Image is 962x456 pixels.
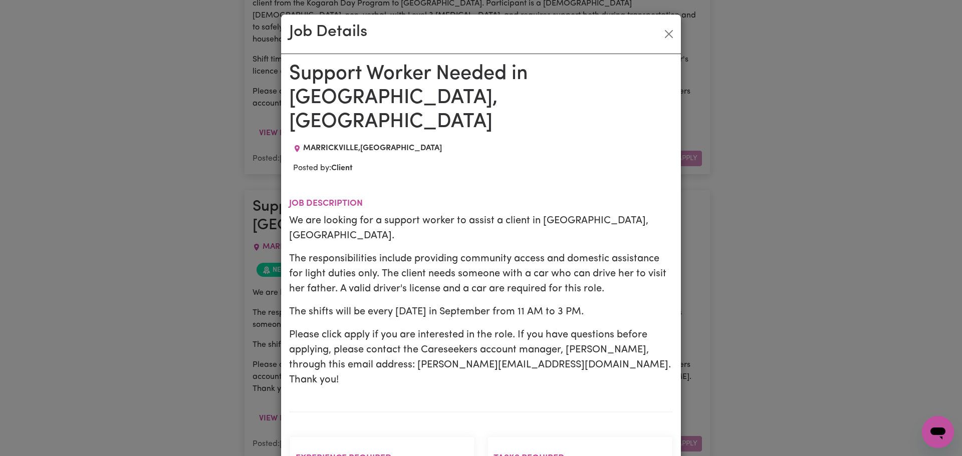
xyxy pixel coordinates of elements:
[289,327,673,387] p: Please click apply if you are interested in the role. If you have questions before applying, plea...
[331,164,353,172] b: Client
[289,304,673,319] p: The shifts will be every [DATE] in September from 11 AM to 3 PM.
[922,416,954,448] iframe: Button to launch messaging window
[661,26,677,42] button: Close
[303,144,442,152] span: MARRICKVILLE , [GEOGRAPHIC_DATA]
[289,213,673,243] p: We are looking for a support worker to assist a client in [GEOGRAPHIC_DATA], [GEOGRAPHIC_DATA].
[289,23,367,42] h2: Job Details
[289,62,673,134] h1: Support Worker Needed in [GEOGRAPHIC_DATA], [GEOGRAPHIC_DATA]
[293,164,353,172] span: Posted by:
[289,251,673,296] p: The responsibilities include providing community access and domestic assistance for light duties ...
[289,198,673,209] h2: Job description
[289,142,446,154] div: Job location: MARRICKVILLE, New South Wales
